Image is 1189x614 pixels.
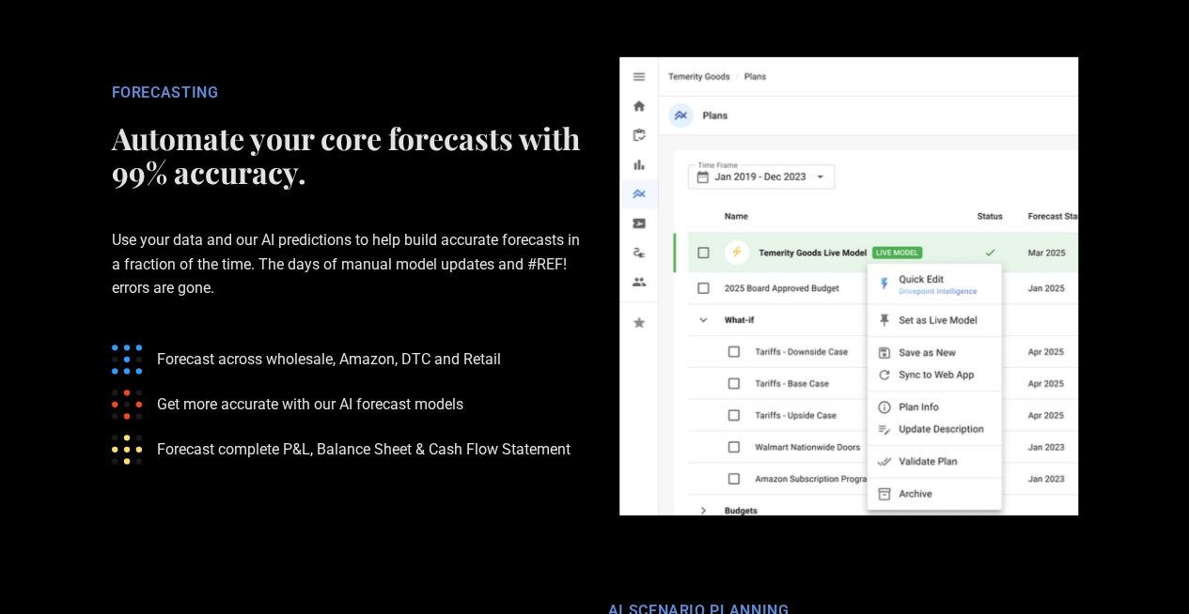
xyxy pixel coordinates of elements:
div: FORECASTING [112,84,582,102]
p: Forecast across wholesale, Amazon, DTC and Retail [157,347,501,371]
p: Forecast complete P&L, Balance Sheet & Cash Flow Statement [157,437,571,461]
h2: Automate your core forecasts with 99% accuracy. [112,121,582,189]
p: Get more accurate with our AI forecast models [157,392,463,416]
p: Use your data and our AI predictions to help build accurate forecasts in a fraction of the time. ... [112,198,582,330]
